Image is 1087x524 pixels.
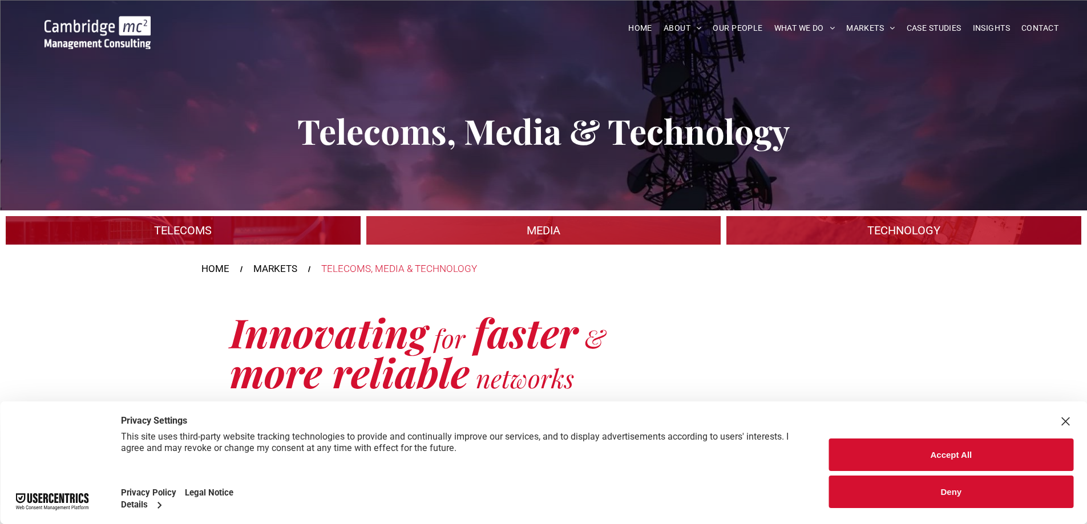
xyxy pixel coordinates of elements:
a: ABOUT [658,19,708,37]
nav: Breadcrumbs [201,262,886,277]
a: CASE STUDIES [901,19,967,37]
span: & [584,320,605,355]
a: HOME [623,19,658,37]
a: Media | Cambridge Management Consulting [366,216,721,245]
a: MARKETS [253,262,297,277]
span: Innovating [230,305,427,359]
a: WHAT WE DO [769,19,841,37]
a: An industrial plant [6,216,361,245]
a: HOME [201,262,229,277]
span: Telecoms, Media & Technology [297,108,790,153]
div: TELECOMS, MEDIA & TECHNOLOGY [321,262,477,277]
a: OUR PEOPLE [707,19,768,37]
a: CONTACT [1016,19,1064,37]
span: faster [474,305,578,359]
span: for [434,320,465,355]
span: more reliable [230,345,470,399]
a: MARKETS [840,19,900,37]
a: INSIGHTS [967,19,1016,37]
span: Working with you to optimise your digital infrastructure [230,401,572,417]
span: networks [476,360,574,395]
a: A large mall with arched glass roof [726,216,1081,245]
img: Go to Homepage [45,16,151,49]
a: Your Business Transformed | Cambridge Management Consulting [45,18,151,30]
